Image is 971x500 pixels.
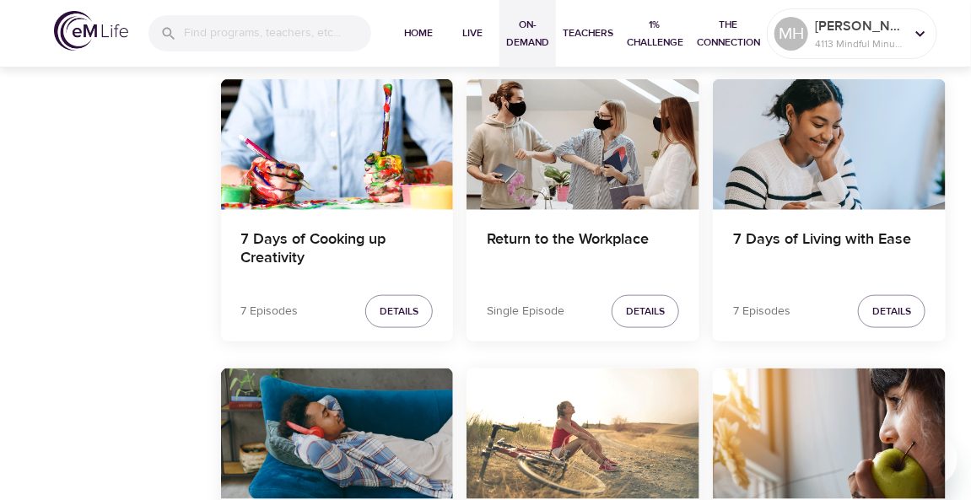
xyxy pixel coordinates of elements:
span: Home [398,24,439,42]
button: 7 Days of Cooking up Creativity [221,79,454,210]
span: Teachers [563,24,613,42]
h4: 7 Days of Living with Ease [733,230,925,271]
span: On-Demand [506,16,549,51]
p: 7 Episodes [241,303,299,320]
p: 7 Episodes [733,303,790,320]
span: Details [380,303,418,320]
button: Getting Active [467,368,699,499]
button: Mindful Eating: A Path to Well-being [713,368,946,499]
button: Details [858,295,925,328]
p: Single Episode [487,303,564,320]
p: [PERSON_NAME] back East [815,16,904,36]
span: The Connection [697,16,760,51]
span: Details [626,303,665,320]
div: MH [774,17,808,51]
button: Relaxation and Sleep Sounds [221,368,454,499]
span: Live [452,24,493,42]
button: Return to the Workplace [467,79,699,210]
span: 1% Challenge [627,16,683,51]
button: Details [365,295,433,328]
img: logo [54,11,128,51]
span: Details [872,303,911,320]
iframe: Button to launch messaging window [904,433,958,487]
button: Details [612,295,679,328]
input: Find programs, teachers, etc... [184,15,371,51]
h4: 7 Days of Cooking up Creativity [241,230,434,271]
button: 7 Days of Living with Ease [713,79,946,210]
p: 4113 Mindful Minutes [815,36,904,51]
h4: Return to the Workplace [487,230,679,271]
